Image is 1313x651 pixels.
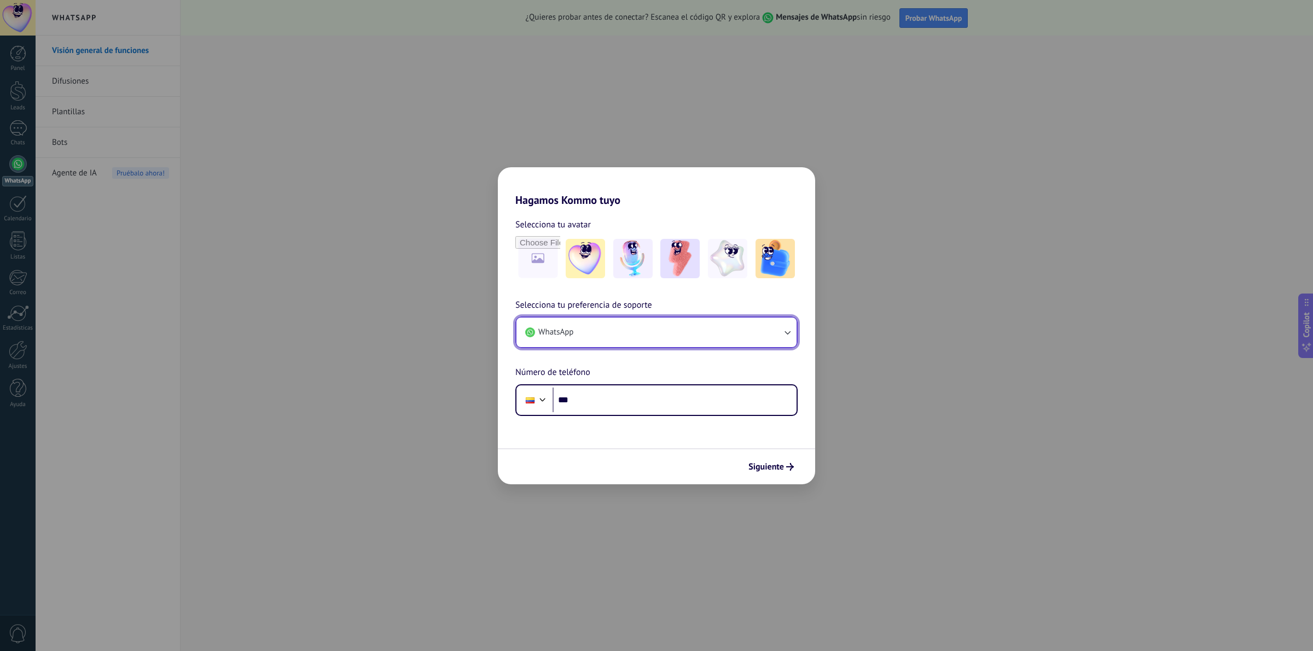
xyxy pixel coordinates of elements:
span: Selecciona tu preferencia de soporte [515,298,652,313]
span: WhatsApp [538,327,573,338]
button: Siguiente [743,458,799,476]
img: -2.jpeg [613,239,653,278]
img: -4.jpeg [708,239,747,278]
span: Siguiente [748,463,784,471]
button: WhatsApp [516,318,797,347]
h2: Hagamos Kommo tuyo [498,167,815,207]
img: -5.jpeg [756,239,795,278]
img: -1.jpeg [566,239,605,278]
span: Selecciona tu avatar [515,218,591,232]
div: Colombia: + 57 [520,389,541,412]
span: Número de teléfono [515,366,590,380]
img: -3.jpeg [660,239,700,278]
